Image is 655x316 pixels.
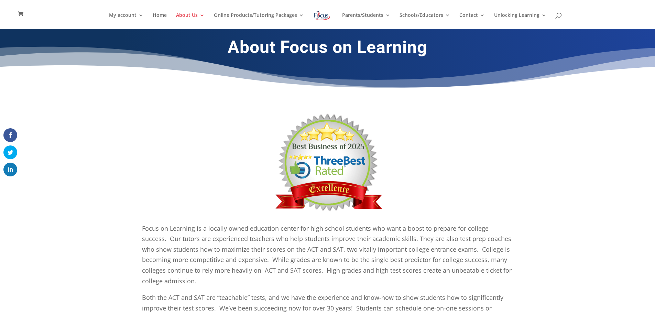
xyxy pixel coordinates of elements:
[142,37,513,61] h1: About Focus on Learning
[494,13,546,29] a: Unlocking Learning
[176,13,205,29] a: About Us
[400,13,450,29] a: Schools/Educators
[342,13,390,29] a: Parents/Students
[459,13,485,29] a: Contact
[214,13,304,29] a: Online Products/Tutoring Packages
[142,223,513,293] p: Focus on Learning is a locally owned education center for high school students who want a boost t...
[313,9,331,22] img: Focus on Learning
[109,13,143,29] a: My account
[153,13,167,29] a: Home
